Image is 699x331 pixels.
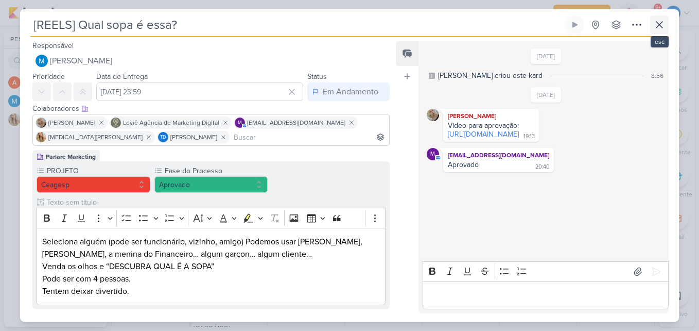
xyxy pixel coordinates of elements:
[36,132,46,142] img: Yasmin Yumi
[45,197,386,208] input: Texto sem título
[651,36,669,47] div: esc
[235,118,245,128] div: mlegnaioli@gmail.com
[160,135,166,140] p: Td
[571,21,579,29] div: Ligar relógio
[36,55,48,67] img: MARIANA MIRANDA
[448,121,534,130] div: Video para aprovação:
[42,236,380,285] p: Seleciona alguém (pode ser funcionário, vizinho, amigo) Podemos usar [PERSON_NAME], [PERSON_NAME]...
[32,41,74,50] label: Responsável
[427,148,439,160] div: mlegnaioli@gmail.com
[438,70,543,81] div: [PERSON_NAME] criou este kard
[42,285,380,297] p: Tentem deixar divertido.
[523,133,535,141] div: 19:13
[96,82,303,101] input: Select a date
[37,228,386,306] div: Editor editing area: main
[651,71,663,80] div: 8:56
[96,72,148,81] label: Data de Entrega
[170,133,217,142] span: [PERSON_NAME]
[323,86,378,98] div: Em Andamento
[445,111,537,121] div: [PERSON_NAME]
[423,261,669,282] div: Editor toolbar
[32,103,390,114] div: Colaboradores
[427,109,439,121] img: Sarah Violante
[46,165,150,176] label: PROJETO
[46,152,96,161] div: Parlare Marketing
[448,160,479,169] div: Aprovado
[48,133,143,142] span: [MEDICAL_DATA][PERSON_NAME]
[423,281,669,309] div: Editor editing area: main
[111,118,121,128] img: Leviê Agência de Marketing Digital
[158,132,168,142] div: Thais de carvalho
[50,55,112,67] span: [PERSON_NAME]
[307,82,390,101] button: Em Andamento
[123,118,219,127] span: Leviê Agência de Marketing Digital
[48,118,95,127] span: [PERSON_NAME]
[30,15,564,34] input: Kard Sem Título
[445,150,552,160] div: [EMAIL_ADDRESS][DOMAIN_NAME]
[32,52,390,70] button: [PERSON_NAME]
[430,152,435,157] p: m
[36,118,46,128] img: Sarah Violante
[164,165,268,176] label: Fase do Processo
[535,163,550,171] div: 20:40
[37,176,150,193] button: Ceagesp
[154,176,268,193] button: Aprovado
[37,208,386,228] div: Editor toolbar
[32,72,65,81] label: Prioridade
[238,121,242,126] p: m
[247,118,345,127] span: [EMAIL_ADDRESS][DOMAIN_NAME]
[448,130,519,139] a: [URL][DOMAIN_NAME]
[232,131,387,143] input: Buscar
[307,72,327,81] label: Status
